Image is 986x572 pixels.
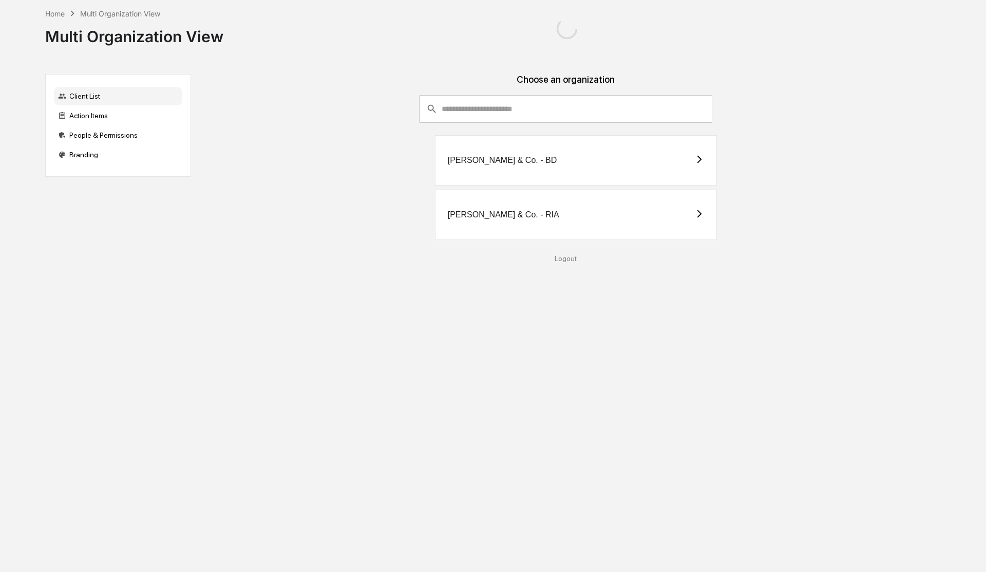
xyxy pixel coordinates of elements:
div: [PERSON_NAME] & Co. - BD [448,156,557,165]
div: Logout [199,254,933,263]
div: Client List [54,87,182,105]
div: Action Items [54,106,182,125]
div: [PERSON_NAME] & Co. - RIA [448,210,559,219]
div: Multi Organization View [80,9,160,18]
div: consultant-dashboard__filter-organizations-search-bar [419,95,712,123]
div: Branding [54,145,182,164]
div: Home [45,9,65,18]
div: Multi Organization View [45,19,223,46]
div: People & Permissions [54,126,182,144]
div: Choose an organization [199,74,933,95]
